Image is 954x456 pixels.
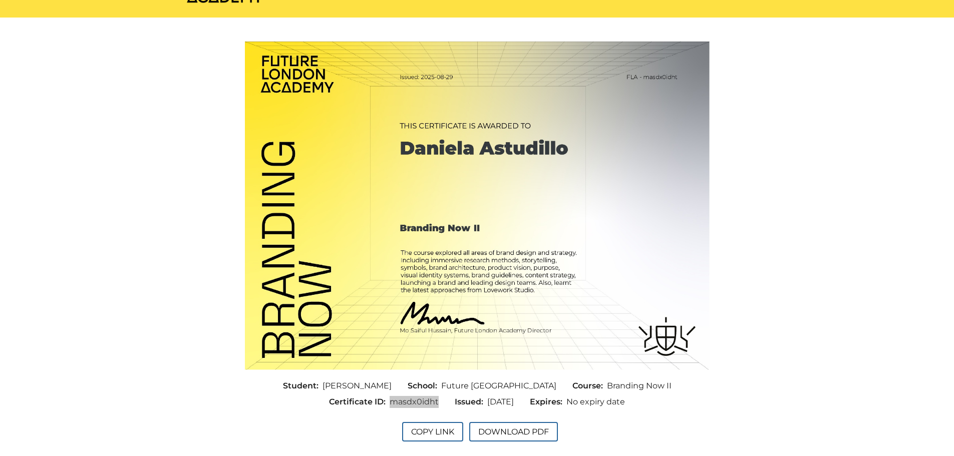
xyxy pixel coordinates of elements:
[530,396,566,408] span: Expires:
[572,380,607,392] span: Course:
[607,380,672,392] span: Branding Now II
[323,380,392,392] span: [PERSON_NAME]
[441,380,556,392] span: Future [GEOGRAPHIC_DATA]
[566,396,625,408] span: No expiry date
[487,396,514,408] span: [DATE]
[469,422,558,441] button: Download PDF
[402,422,463,441] button: Copy Link
[408,380,441,392] span: School:
[283,380,323,392] span: Student:
[390,396,439,408] span: masdx0idht
[455,396,487,408] span: Issued:
[245,42,710,369] img: Certificate
[329,396,390,408] span: Certificate ID:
